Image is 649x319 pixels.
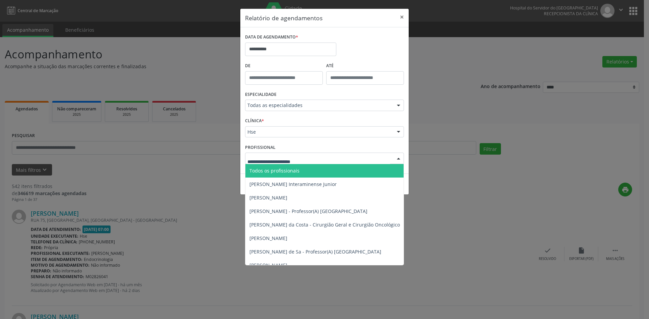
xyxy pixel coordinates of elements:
span: Todas as especialidades [247,102,390,109]
label: ESPECIALIDADE [245,89,277,100]
span: [PERSON_NAME] [249,262,287,268]
span: [PERSON_NAME] - Professor(A) [GEOGRAPHIC_DATA] [249,208,367,214]
span: [PERSON_NAME] [249,194,287,201]
h5: Relatório de agendamentos [245,14,322,22]
button: Close [395,9,409,25]
span: Todos os profissionais [249,167,299,174]
span: [PERSON_NAME] [249,235,287,241]
label: PROFISSIONAL [245,142,275,153]
label: De [245,61,323,71]
span: Hse [247,129,390,135]
label: ATÉ [326,61,404,71]
span: [PERSON_NAME] Interaminense Junior [249,181,337,187]
span: [PERSON_NAME] da Costa - Cirurgião Geral e Cirurgião Oncológico [249,221,400,228]
label: DATA DE AGENDAMENTO [245,32,298,43]
span: [PERSON_NAME] de Sa - Professor(A) [GEOGRAPHIC_DATA] [249,248,381,255]
label: CLÍNICA [245,116,264,126]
